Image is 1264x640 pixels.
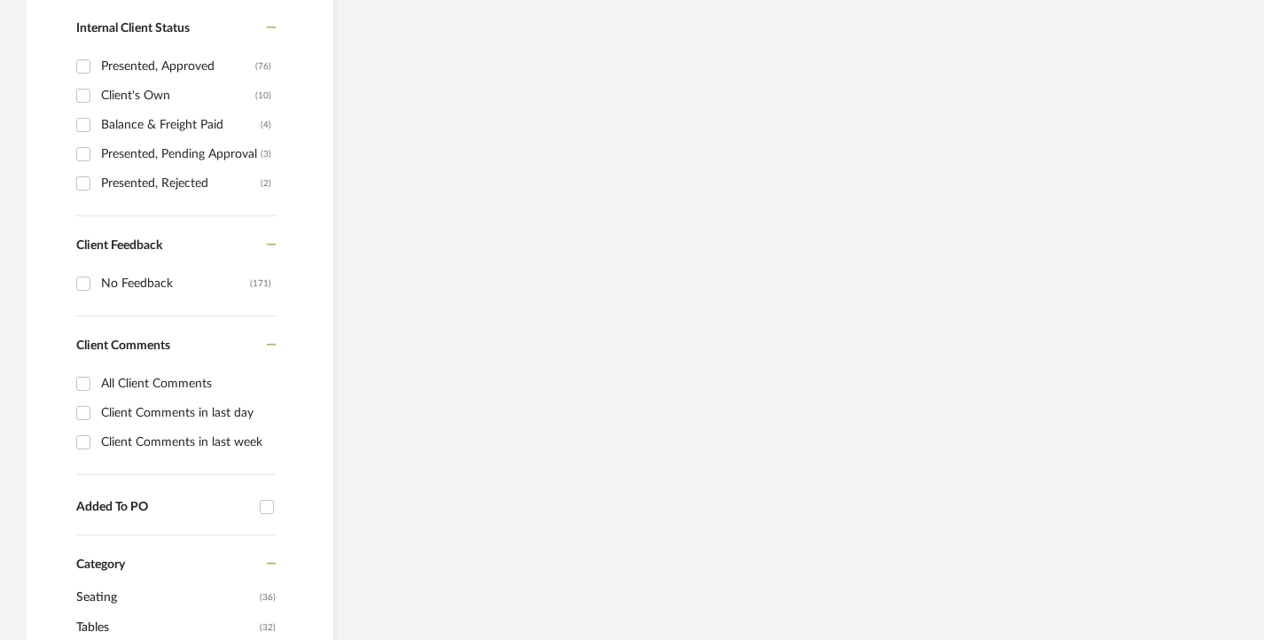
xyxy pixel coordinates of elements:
span: Client Feedback [76,239,162,252]
div: Presented, Rejected [101,169,261,198]
span: Internal Client Status [76,22,190,35]
div: (171) [250,269,271,298]
div: No Feedback [101,269,250,298]
div: (10) [255,82,271,110]
div: (3) [261,140,271,168]
span: Category [76,558,125,573]
span: Seating [76,582,255,613]
div: Client Comments in last week [101,428,271,457]
div: (2) [261,169,271,198]
div: Presented, Pending Approval [101,140,261,168]
div: All Client Comments [101,370,271,398]
div: Presented, Approved [101,52,255,81]
div: Added To PO [76,500,251,515]
div: (76) [255,52,271,81]
div: (4) [261,111,271,139]
div: Balance & Freight Paid [101,111,261,139]
div: Client's Own [101,82,255,110]
span: (36) [260,583,276,612]
div: Client Comments in last day [101,399,271,427]
span: Client Comments [76,340,170,352]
